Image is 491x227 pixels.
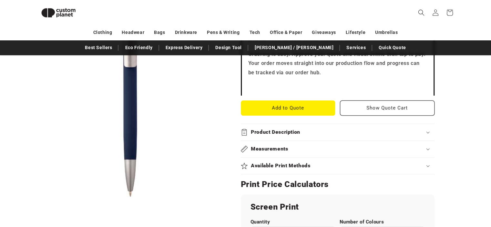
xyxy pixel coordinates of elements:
[248,83,427,89] iframe: Customer reviews powered by Trustpilot
[249,27,260,38] a: Tech
[312,27,336,38] a: Giveaways
[375,27,398,38] a: Umbrellas
[251,129,300,136] h2: Product Description
[375,42,409,53] a: Quick Quote
[241,141,435,157] summary: Measurements
[241,100,335,116] button: Add to Quote
[414,5,428,20] summary: Search
[36,3,81,23] img: Custom Planet
[212,42,245,53] a: Design Tool
[154,27,165,38] a: Bags
[248,51,426,76] strong: Ordering is easy. Approve your quote and visual online then tap to pay. Your order moves straight...
[343,42,369,53] a: Services
[251,202,425,212] h2: Screen Print
[175,27,197,38] a: Drinkware
[241,158,435,174] summary: Available Print Methods
[251,42,337,53] a: [PERSON_NAME] / [PERSON_NAME]
[251,146,288,152] h2: Measurements
[93,27,112,38] a: Clothing
[251,219,336,225] label: Quantity
[241,124,435,140] summary: Product Description
[340,219,425,225] label: Number of Colours
[251,162,311,169] h2: Available Print Methods
[346,27,365,38] a: Lifestyle
[82,42,115,53] a: Best Sellers
[122,42,156,53] a: Eco Friendly
[162,42,206,53] a: Express Delivery
[122,27,144,38] a: Headwear
[270,27,302,38] a: Office & Paper
[459,196,491,227] iframe: Chat Widget
[241,179,435,190] h2: Print Price Calculators
[36,10,225,199] media-gallery: Gallery Viewer
[340,100,435,116] button: Show Quote Cart
[207,27,240,38] a: Pens & Writing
